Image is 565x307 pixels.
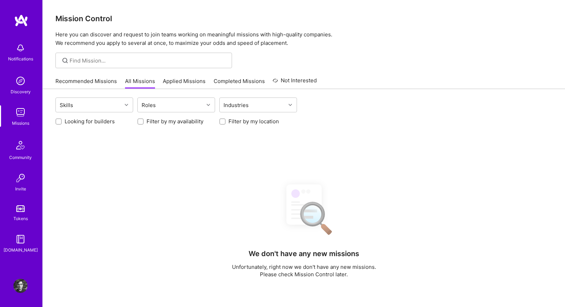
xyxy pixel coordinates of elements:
a: Recommended Missions [55,77,117,89]
p: Unfortunately, right now we don't have any new missions. [232,263,376,271]
label: Looking for builders [65,118,115,125]
h3: Mission Control [55,14,552,23]
img: bell [13,41,28,55]
div: Tokens [13,215,28,222]
div: Community [9,154,32,161]
p: Please check Mission Control later. [232,271,376,278]
p: Here you can discover and request to join teams working on meaningful missions with high-quality ... [55,30,552,47]
label: Filter by my location [228,118,279,125]
div: Skills [58,100,75,110]
div: Roles [140,100,157,110]
div: Missions [12,119,29,127]
input: Find Mission... [70,57,227,64]
img: Community [12,137,29,154]
div: Industries [222,100,250,110]
img: teamwork [13,105,28,119]
i: icon Chevron [289,103,292,107]
div: Notifications [8,55,33,63]
a: All Missions [125,77,155,89]
img: guide book [13,232,28,246]
img: Invite [13,171,28,185]
img: logo [14,14,28,27]
a: Completed Missions [214,77,265,89]
img: tokens [16,205,25,212]
i: icon Chevron [125,103,128,107]
a: Applied Missions [163,77,206,89]
img: User Avatar [13,279,28,293]
h4: We don't have any new missions [249,249,359,258]
div: Invite [15,185,26,193]
i: icon SearchGrey [61,57,69,65]
img: discovery [13,74,28,88]
img: No Results [274,178,334,240]
a: User Avatar [12,279,29,293]
div: [DOMAIN_NAME] [4,246,38,254]
i: icon Chevron [207,103,210,107]
label: Filter by my availability [147,118,203,125]
div: Discovery [11,88,31,95]
a: Not Interested [273,76,317,89]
